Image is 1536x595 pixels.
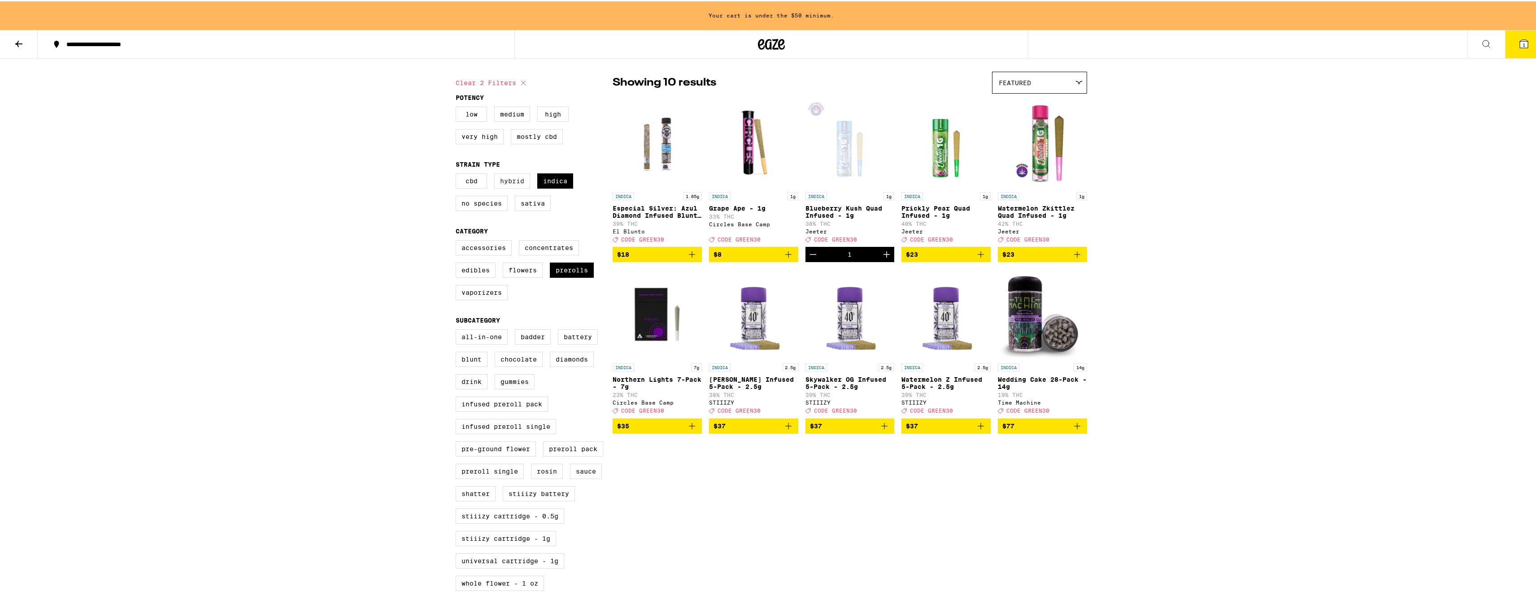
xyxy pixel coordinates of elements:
p: 2.5g [782,362,798,370]
div: Circles Base Camp [613,398,702,404]
label: Diamonds [550,350,594,366]
label: Battery [558,328,598,343]
label: Chocolate [495,350,543,366]
img: STIIIZY - King Louis XIII Infused 5-Pack - 2.5g [709,268,798,358]
p: 14g [1074,362,1087,370]
label: Low [456,105,487,121]
legend: Subcategory [456,315,500,323]
p: Northern Lights 7-Pack - 7g [613,375,702,389]
a: Open page for Northern Lights 7-Pack - 7g from Circles Base Camp [613,268,702,417]
label: Sativa [515,194,551,210]
button: Add to bag [709,417,798,432]
p: 19% THC [998,391,1087,397]
p: [PERSON_NAME] Infused 5-Pack - 2.5g [709,375,798,389]
a: Open page for Watermelon Z Infused 5-Pack - 2.5g from STIIIZY [901,268,991,417]
button: Add to bag [998,246,1087,261]
span: 1 [1523,41,1525,46]
button: Clear 2 filters [456,70,529,93]
label: Prerolls [550,261,594,276]
label: Vaporizers [456,284,508,299]
label: All-In-One [456,328,508,343]
label: Universal Cartridge - 1g [456,552,564,567]
label: No Species [456,194,508,210]
img: STIIIZY - Skywalker OG Infused 5-Pack - 2.5g [805,268,895,358]
p: 1g [1076,191,1087,199]
span: $23 [906,250,918,257]
p: INDICA [613,191,634,199]
p: 42% THC [998,220,1087,225]
span: CODE GREEN30 [718,235,761,241]
p: 1g [788,191,798,199]
p: 23% THC [613,391,702,397]
legend: Category [456,226,488,233]
p: Prickly Pear Quad Infused - 1g [901,203,991,218]
p: Skywalker OG Infused 5-Pack - 2.5g [805,375,895,389]
div: 1 [848,250,852,257]
img: Jeeter - Prickly Pear Quad Infused - 1g [901,97,991,186]
label: Flowers [503,261,543,276]
label: STIIIZY Cartridge - 0.5g [456,507,564,522]
label: Infused Preroll Pack [456,395,548,410]
span: CODE GREEN30 [621,407,664,413]
span: CODE GREEN30 [621,235,664,241]
span: $77 [1002,421,1014,428]
span: CODE GREEN30 [814,407,857,413]
p: 33% THC [709,212,798,218]
label: Edibles [456,261,496,276]
span: $37 [714,421,726,428]
div: Jeeter [805,227,895,233]
label: Rosin [531,462,563,478]
label: Infused Preroll Single [456,418,556,433]
p: 38% THC [709,391,798,397]
p: Especial Silver: Azul Diamond Infused Blunt - 1.65g [613,203,702,218]
div: STIIIZY [709,398,798,404]
span: $37 [810,421,822,428]
span: $23 [1002,250,1014,257]
a: Open page for King Louis XIII Infused 5-Pack - 2.5g from STIIIZY [709,268,798,417]
label: STIIIZY Cartridge - 1g [456,530,556,545]
label: Pre-ground Flower [456,440,536,455]
p: 1g [883,191,894,199]
label: Whole Flower - 1 oz [456,574,544,590]
div: El Blunto [613,227,702,233]
p: 39% THC [901,391,991,397]
p: 39% THC [613,220,702,225]
legend: Strain Type [456,160,500,167]
p: 1.65g [683,191,702,199]
button: Add to bag [901,246,991,261]
p: 38% THC [805,220,895,225]
div: Jeeter [901,227,991,233]
label: Hybrid [494,172,530,187]
span: $8 [714,250,722,257]
img: Circles Base Camp - Grape Ape - 1g [709,97,798,186]
a: Open page for Grape Ape - 1g from Circles Base Camp [709,97,798,246]
button: Add to bag [805,417,895,432]
p: INDICA [805,191,827,199]
legend: Potency [456,93,484,100]
label: Concentrates [519,239,579,254]
p: 1g [980,191,991,199]
label: Preroll Single [456,462,524,478]
label: High [537,105,569,121]
button: Add to bag [613,417,702,432]
label: Shatter [456,485,496,500]
a: Open page for Especial Silver: Azul Diamond Infused Blunt - 1.65g from El Blunto [613,97,702,246]
p: INDICA [901,362,923,370]
a: Open page for Watermelon Zkittlez Quad Infused - 1g from Jeeter [998,97,1087,246]
img: STIIIZY - Watermelon Z Infused 5-Pack - 2.5g [901,268,991,358]
label: Gummies [495,373,535,388]
label: Drink [456,373,487,388]
label: Preroll Pack [543,440,603,455]
button: Increment [879,246,894,261]
div: Time Machine [998,398,1087,404]
label: Mostly CBD [511,128,563,143]
p: INDICA [709,191,731,199]
span: Hi. Need any help? [5,6,65,13]
img: El Blunto - Especial Silver: Azul Diamond Infused Blunt - 1.65g [613,97,702,186]
span: CODE GREEN30 [1006,407,1049,413]
span: $37 [906,421,918,428]
button: Decrement [805,246,821,261]
label: Blunt [456,350,487,366]
label: Sauce [570,462,602,478]
a: Open page for Skywalker OG Infused 5-Pack - 2.5g from STIIIZY [805,268,895,417]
